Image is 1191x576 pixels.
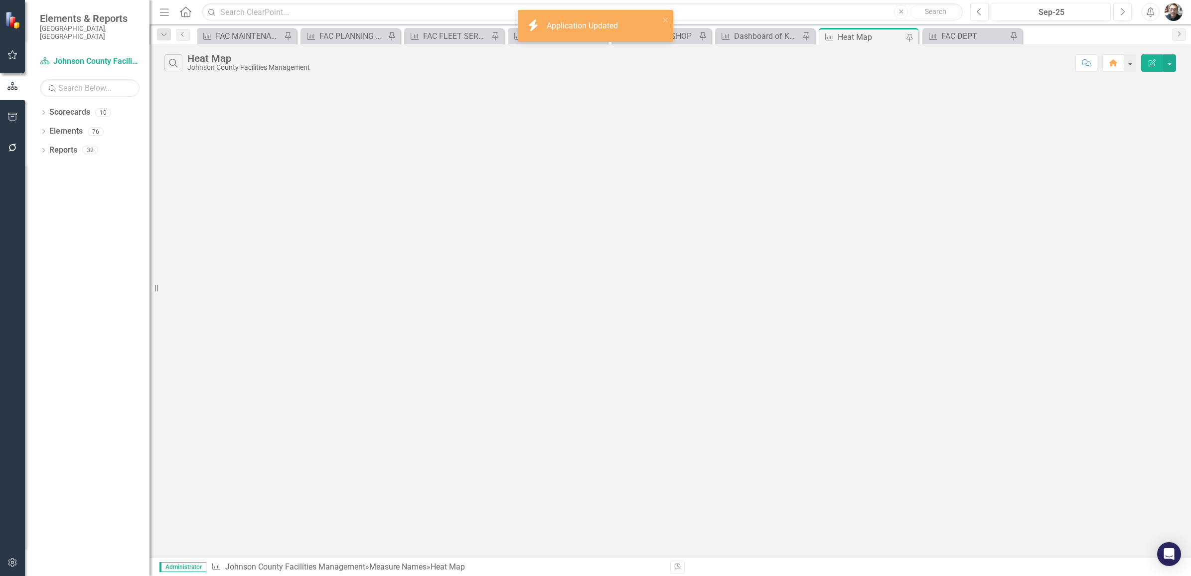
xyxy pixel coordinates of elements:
div: » » [211,562,663,573]
div: 10 [95,108,111,117]
span: Elements & Reports [40,12,140,24]
div: Dashboard of Key Performance Indicators Annual for Budget 2026 [734,30,800,42]
div: Heat Map [187,53,310,64]
div: Sep-25 [995,6,1107,18]
div: FAC PLANNING DESIGN & CONSTRUCTION [319,30,385,42]
div: 76 [88,127,104,136]
div: 32 [82,146,98,155]
a: Elements [49,126,83,137]
a: FAC MAINTENANCE [199,30,282,42]
input: Search Below... [40,79,140,97]
a: Measure Names [369,562,427,572]
a: Reports [49,145,77,156]
img: ClearPoint Strategy [5,11,22,28]
a: Johnson County Facilities Management [40,56,140,67]
div: Open Intercom Messenger [1157,542,1181,566]
div: Heat Map [838,31,903,43]
span: Search [925,7,946,15]
div: FAC MAINTENANCE [216,30,282,42]
a: FAC DEPT [925,30,1007,42]
span: Administrator [159,562,206,572]
a: Dashboard of Key Performance Indicators Annual for Budget 2026 [718,30,800,42]
div: FAC FLEET SERVICES [423,30,489,42]
a: Johnson County Facilities Management [225,562,365,572]
div: Heat Map [431,562,465,572]
a: FAC FLEET SERVICES [407,30,489,42]
div: FAC DEPT [941,30,1007,42]
small: [GEOGRAPHIC_DATA], [GEOGRAPHIC_DATA] [40,24,140,41]
a: FAC UTILITIES / ENERGY MANAGEMENT [510,30,593,42]
div: Johnson County Facilities Management [187,64,310,71]
button: close [662,14,669,25]
a: FAC PLANNING DESIGN & CONSTRUCTION [303,30,385,42]
button: Sep-25 [992,3,1111,21]
div: Application Updated [547,20,620,32]
button: Search [910,5,960,19]
input: Search ClearPoint... [202,3,963,21]
img: John Beaudoin [1165,3,1183,21]
a: Scorecards [49,107,90,118]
